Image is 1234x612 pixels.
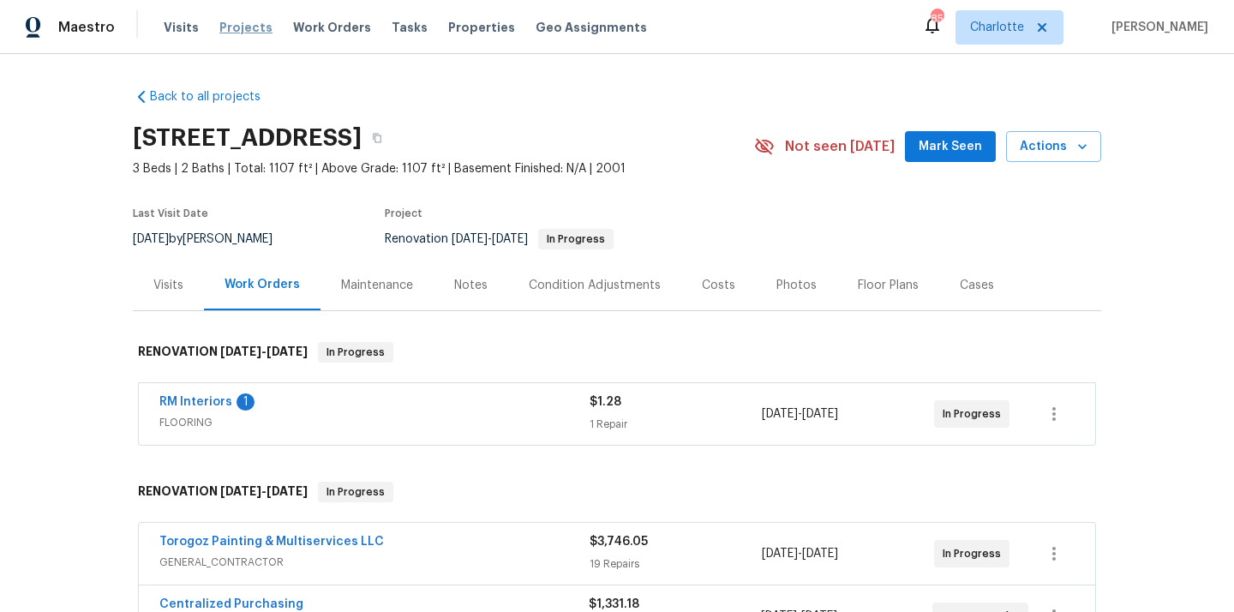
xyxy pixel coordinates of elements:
[536,19,647,36] span: Geo Assignments
[452,233,528,245] span: -
[702,277,735,294] div: Costs
[540,234,612,244] span: In Progress
[590,416,762,433] div: 1 Repair
[133,88,297,105] a: Back to all projects
[133,208,208,219] span: Last Visit Date
[159,536,384,548] a: Torogoz Painting & Multiservices LLC
[960,277,994,294] div: Cases
[905,131,996,163] button: Mark Seen
[762,548,798,560] span: [DATE]
[220,485,261,497] span: [DATE]
[1105,19,1208,36] span: [PERSON_NAME]
[320,483,392,501] span: In Progress
[590,396,621,408] span: $1.28
[454,277,488,294] div: Notes
[153,277,183,294] div: Visits
[385,233,614,245] span: Renovation
[589,598,639,610] span: $1,331.18
[159,554,590,571] span: GENERAL_CONTRACTOR
[159,396,232,408] a: RM Interiors
[802,408,838,420] span: [DATE]
[452,233,488,245] span: [DATE]
[133,160,754,177] span: 3 Beds | 2 Baths | Total: 1107 ft² | Above Grade: 1107 ft² | Basement Finished: N/A | 2001
[492,233,528,245] span: [DATE]
[267,485,308,497] span: [DATE]
[590,536,648,548] span: $3,746.05
[1006,131,1101,163] button: Actions
[590,555,762,573] div: 19 Repairs
[219,19,273,36] span: Projects
[58,19,115,36] span: Maestro
[159,598,303,610] a: Centralized Purchasing
[785,138,895,155] span: Not seen [DATE]
[858,277,919,294] div: Floor Plans
[293,19,371,36] span: Work Orders
[385,208,422,219] span: Project
[164,19,199,36] span: Visits
[133,229,293,249] div: by [PERSON_NAME]
[133,233,169,245] span: [DATE]
[448,19,515,36] span: Properties
[320,344,392,361] span: In Progress
[1020,136,1087,158] span: Actions
[159,414,590,431] span: FLOORING
[776,277,817,294] div: Photos
[220,345,308,357] span: -
[237,393,255,411] div: 1
[341,277,413,294] div: Maintenance
[220,485,308,497] span: -
[762,408,798,420] span: [DATE]
[931,10,943,27] div: 85
[138,482,308,502] h6: RENOVATION
[762,545,838,562] span: -
[970,19,1024,36] span: Charlotte
[392,21,428,33] span: Tasks
[943,545,1008,562] span: In Progress
[943,405,1008,423] span: In Progress
[133,325,1101,380] div: RENOVATION [DATE]-[DATE]In Progress
[133,465,1101,519] div: RENOVATION [DATE]-[DATE]In Progress
[138,342,308,363] h6: RENOVATION
[267,345,308,357] span: [DATE]
[762,405,838,423] span: -
[220,345,261,357] span: [DATE]
[225,276,300,293] div: Work Orders
[133,129,362,147] h2: [STREET_ADDRESS]
[919,136,982,158] span: Mark Seen
[802,548,838,560] span: [DATE]
[529,277,661,294] div: Condition Adjustments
